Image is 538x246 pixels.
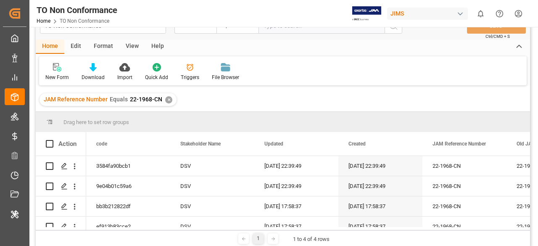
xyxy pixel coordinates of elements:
[64,40,87,54] div: Edit
[387,8,468,20] div: JIMS
[58,140,76,148] div: Action
[254,217,338,236] div: [DATE] 17:58:37
[338,156,422,176] div: [DATE] 22:39:49
[264,141,283,147] span: Updated
[254,176,338,196] div: [DATE] 22:39:49
[170,176,254,196] div: DSV
[37,4,117,16] div: TO Non Conformance
[387,5,471,21] button: JIMS
[338,176,422,196] div: [DATE] 22:39:49
[145,74,168,81] div: Quick Add
[44,96,108,103] span: JAM Reference Number
[86,217,170,236] div: ef913b83cce2
[293,235,330,243] div: 1 to 4 of 4 rows
[37,18,50,24] a: Home
[490,4,509,23] button: Help Center
[422,196,506,216] div: 22-1968-CN
[254,196,338,216] div: [DATE] 17:58:37
[352,6,381,21] img: Exertis%20JAM%20-%20Email%20Logo.jpg_1722504956.jpg
[422,217,506,236] div: 22-1968-CN
[87,40,119,54] div: Format
[338,217,422,236] div: [DATE] 17:58:37
[471,4,490,23] button: show 0 new notifications
[485,33,510,40] span: Ctrl/CMD + S
[63,119,129,125] span: Drag here to set row groups
[145,40,170,54] div: Help
[86,156,170,176] div: 3584fa90bcb1
[96,141,107,147] span: code
[170,217,254,236] div: DSV
[348,141,366,147] span: Created
[433,141,486,147] span: JAM Reference Number
[170,156,254,176] div: DSV
[170,196,254,216] div: DSV
[110,96,128,103] span: Equals
[36,156,86,176] div: Press SPACE to select this row.
[36,196,86,217] div: Press SPACE to select this row.
[181,74,199,81] div: Triggers
[254,156,338,176] div: [DATE] 22:39:49
[180,141,221,147] span: Stakeholder Name
[422,176,506,196] div: 22-1968-CN
[117,74,132,81] div: Import
[36,40,64,54] div: Home
[253,233,264,244] div: 1
[86,176,170,196] div: 9e04b01c59a6
[86,196,170,216] div: bb3b212822df
[119,40,145,54] div: View
[422,156,506,176] div: 22-1968-CN
[82,74,105,81] div: Download
[36,217,86,237] div: Press SPACE to select this row.
[165,96,172,103] div: ✕
[45,74,69,81] div: New Form
[130,96,162,103] span: 22-1968-CN
[212,74,239,81] div: File Browser
[36,176,86,196] div: Press SPACE to select this row.
[338,196,422,216] div: [DATE] 17:58:37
